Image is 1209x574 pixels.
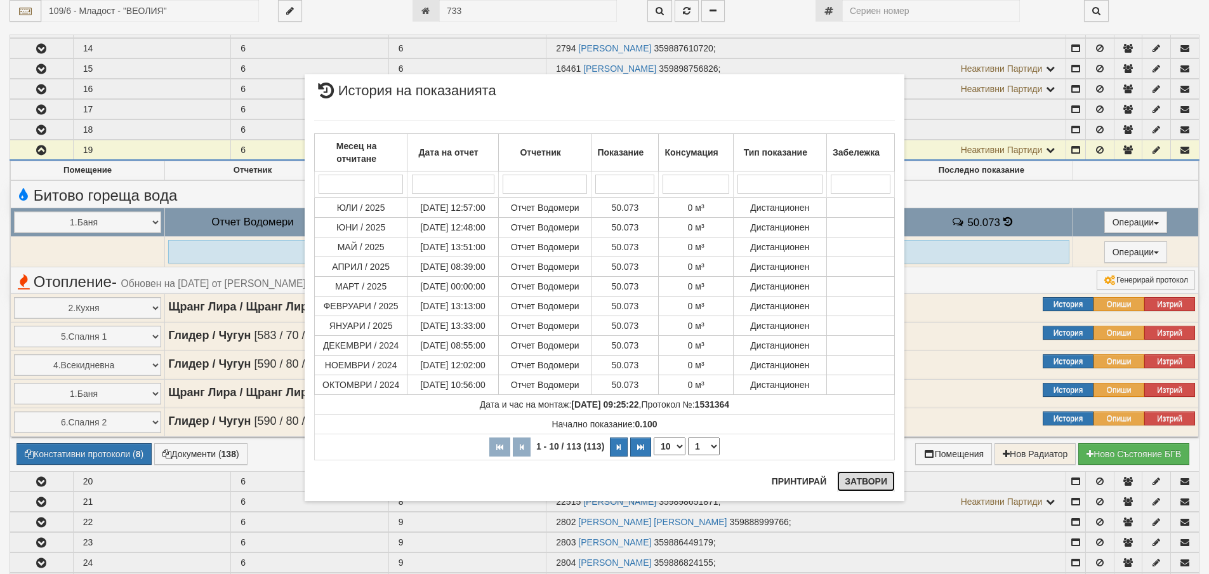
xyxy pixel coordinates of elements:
[336,141,377,164] b: Месец на отчитане
[733,276,826,296] td: Дистанционен
[315,296,407,316] td: ФЕВРУАРИ / 2025
[612,321,639,331] span: 50.073
[315,197,407,218] td: ЮЛИ / 2025
[498,257,591,276] td: Отчет Водомери
[498,133,591,171] th: Отчетник: No sort applied, activate to apply an ascending sort
[498,335,591,355] td: Отчет Водомери
[315,276,407,296] td: МАРТ / 2025
[733,355,826,375] td: Дистанционен
[733,296,826,316] td: Дистанционен
[520,147,560,157] b: Отчетник
[513,437,531,457] button: Предишна страница
[695,399,730,410] strong: 1531364
[826,133,894,171] th: Забележка: No sort applied, activate to apply an ascending sort
[612,203,639,213] span: 50.073
[315,355,407,375] td: НОЕМВРИ / 2024
[407,133,499,171] th: Дата на отчет: No sort applied, activate to apply an ascending sort
[764,471,834,491] button: Принтирай
[688,340,704,350] span: 0 м³
[612,242,639,252] span: 50.073
[635,419,657,429] strong: 0.100
[315,316,407,335] td: ЯНУАРИ / 2025
[612,262,639,272] span: 50.073
[688,380,704,390] span: 0 м³
[498,375,591,394] td: Отчет Водомери
[480,399,639,410] span: Дата и час на монтаж:
[688,437,720,455] select: Страница номер
[315,237,407,257] td: МАЙ / 2025
[733,217,826,237] td: Дистанционен
[833,147,880,157] b: Забележка
[612,360,639,370] span: 50.073
[688,203,704,213] span: 0 м³
[733,237,826,257] td: Дистанционен
[407,355,499,375] td: [DATE] 12:02:00
[498,355,591,375] td: Отчет Водомери
[498,296,591,316] td: Отчет Водомери
[315,394,895,414] td: ,
[407,237,499,257] td: [DATE] 13:51:00
[315,257,407,276] td: АПРИЛ / 2025
[659,133,733,171] th: Консумация: No sort applied, activate to apply an ascending sort
[407,276,499,296] td: [DATE] 00:00:00
[733,257,826,276] td: Дистанционен
[407,375,499,394] td: [DATE] 10:56:00
[688,222,704,232] span: 0 м³
[315,133,407,171] th: Месец на отчитане: No sort applied, activate to apply an ascending sort
[688,301,704,311] span: 0 м³
[407,257,499,276] td: [DATE] 08:39:00
[688,360,704,370] span: 0 м³
[315,217,407,237] td: ЮНИ / 2025
[733,335,826,355] td: Дистанционен
[498,197,591,218] td: Отчет Водомери
[407,335,499,355] td: [DATE] 08:55:00
[733,375,826,394] td: Дистанционен
[688,281,704,291] span: 0 м³
[733,197,826,218] td: Дистанционен
[533,441,607,451] span: 1 - 10 / 113 (113)
[733,316,826,335] td: Дистанционен
[498,237,591,257] td: Отчет Водомери
[498,316,591,335] td: Отчет Водомери
[498,217,591,237] td: Отчет Водомери
[591,133,659,171] th: Показание: No sort applied, activate to apply an ascending sort
[315,335,407,355] td: ДЕКЕМВРИ / 2024
[664,147,718,157] b: Консумация
[630,437,651,457] button: Последна страница
[612,301,639,311] span: 50.073
[612,281,639,291] span: 50.073
[688,321,704,331] span: 0 м³
[612,222,639,232] span: 50.073
[407,316,499,335] td: [DATE] 13:33:00
[610,437,628,457] button: Следваща страница
[552,419,657,429] span: Начално показание:
[407,217,499,237] td: [DATE] 12:48:00
[612,340,639,350] span: 50.073
[489,437,510,457] button: Първа страница
[419,147,479,157] b: Дата на отчет
[688,262,704,272] span: 0 м³
[498,276,591,296] td: Отчет Водомери
[407,296,499,316] td: [DATE] 13:13:00
[837,471,895,491] button: Затвори
[642,399,730,410] span: Протокол №:
[654,437,685,455] select: Брой редове на страница
[314,84,496,107] span: История на показанията
[597,147,644,157] b: Показание
[407,197,499,218] td: [DATE] 12:57:00
[733,133,826,171] th: Тип показание: No sort applied, activate to apply an ascending sort
[612,380,639,390] span: 50.073
[688,242,704,252] span: 0 м³
[744,147,807,157] b: Тип показание
[315,375,407,394] td: ОКТОМВРИ / 2024
[571,399,638,410] strong: [DATE] 09:25:22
